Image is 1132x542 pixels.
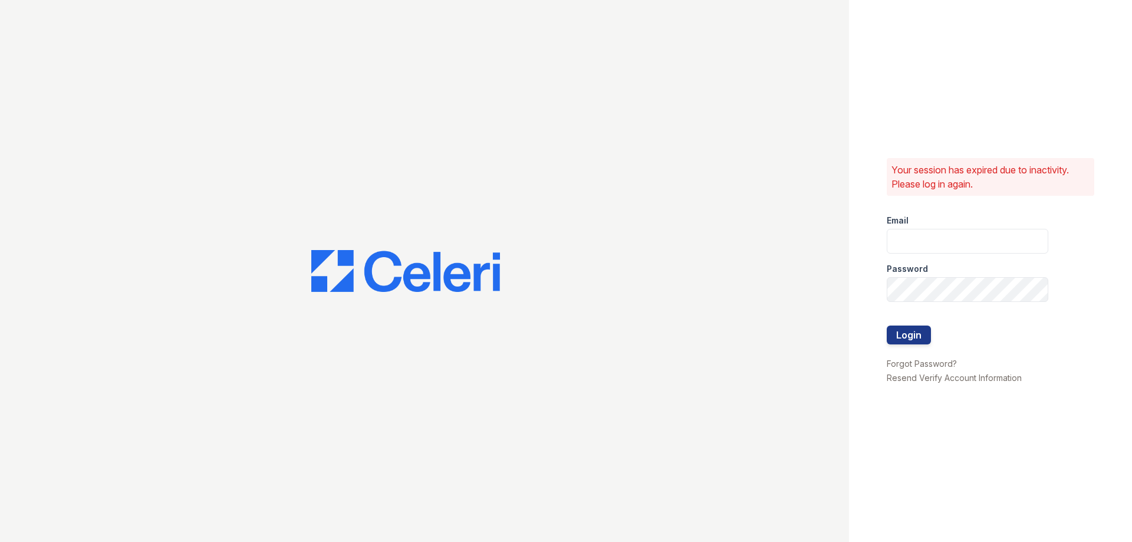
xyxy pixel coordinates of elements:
[887,215,909,226] label: Email
[311,250,500,293] img: CE_Logo_Blue-a8612792a0a2168367f1c8372b55b34899dd931a85d93a1a3d3e32e68fde9ad4.png
[887,263,928,275] label: Password
[891,163,1090,191] p: Your session has expired due to inactivity. Please log in again.
[887,373,1022,383] a: Resend Verify Account Information
[887,326,931,344] button: Login
[887,359,957,369] a: Forgot Password?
